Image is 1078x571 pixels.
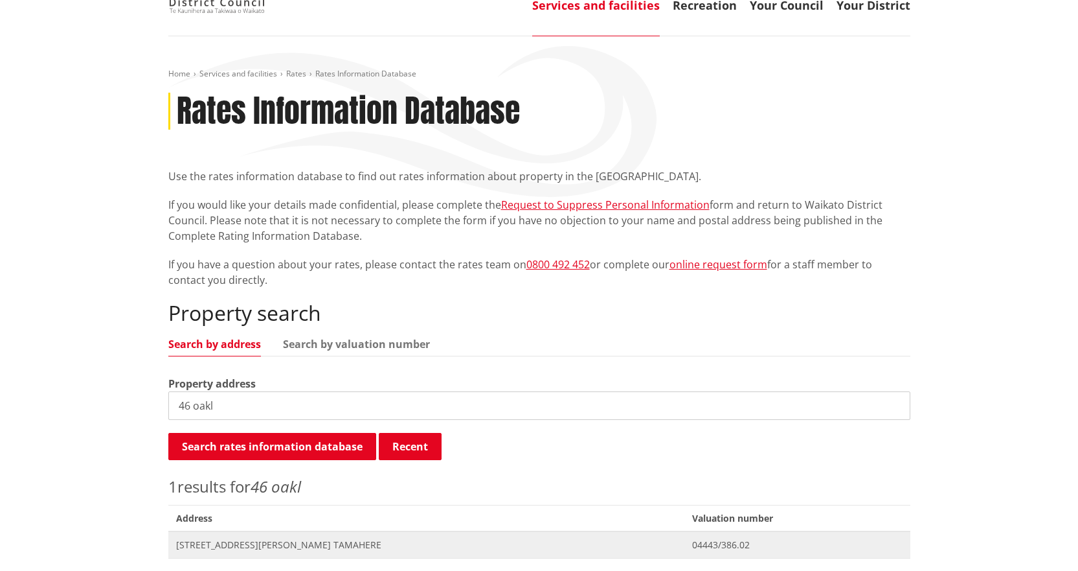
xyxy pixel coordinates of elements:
a: Services and facilities [199,68,277,79]
nav: breadcrumb [168,69,910,80]
a: 0800 492 452 [526,257,590,272]
iframe: Messenger Launcher [1018,517,1065,563]
span: 04443/386.02 [692,539,902,552]
p: If you have a question about your rates, please contact the rates team on or complete our for a s... [168,257,910,288]
p: Use the rates information database to find out rates information about property in the [GEOGRAPHI... [168,169,910,184]
span: Address [168,505,685,531]
em: 46 oakl [251,476,301,497]
h2: Property search [168,301,910,325]
button: Search rates information database [168,433,376,460]
label: Property address [168,376,256,391]
span: [STREET_ADDRESS][PERSON_NAME] TAMAHERE [176,539,677,552]
p: If you would like your details made confidential, please complete the form and return to Waikato ... [168,197,910,244]
input: e.g. Duke Street NGARUAWAHIA [168,391,910,420]
span: Rates Information Database [315,68,416,79]
a: Rates [286,68,306,79]
a: online request form [669,257,767,272]
span: Valuation number [684,505,910,531]
p: results for [168,475,910,498]
span: 1 [168,476,177,497]
a: Home [168,68,190,79]
h1: Rates Information Database [177,93,520,130]
a: Request to Suppress Personal Information [501,198,710,212]
button: Recent [379,433,442,460]
a: Search by address [168,339,261,349]
a: Search by valuation number [283,339,430,349]
a: [STREET_ADDRESS][PERSON_NAME] TAMAHERE 04443/386.02 [168,531,910,558]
